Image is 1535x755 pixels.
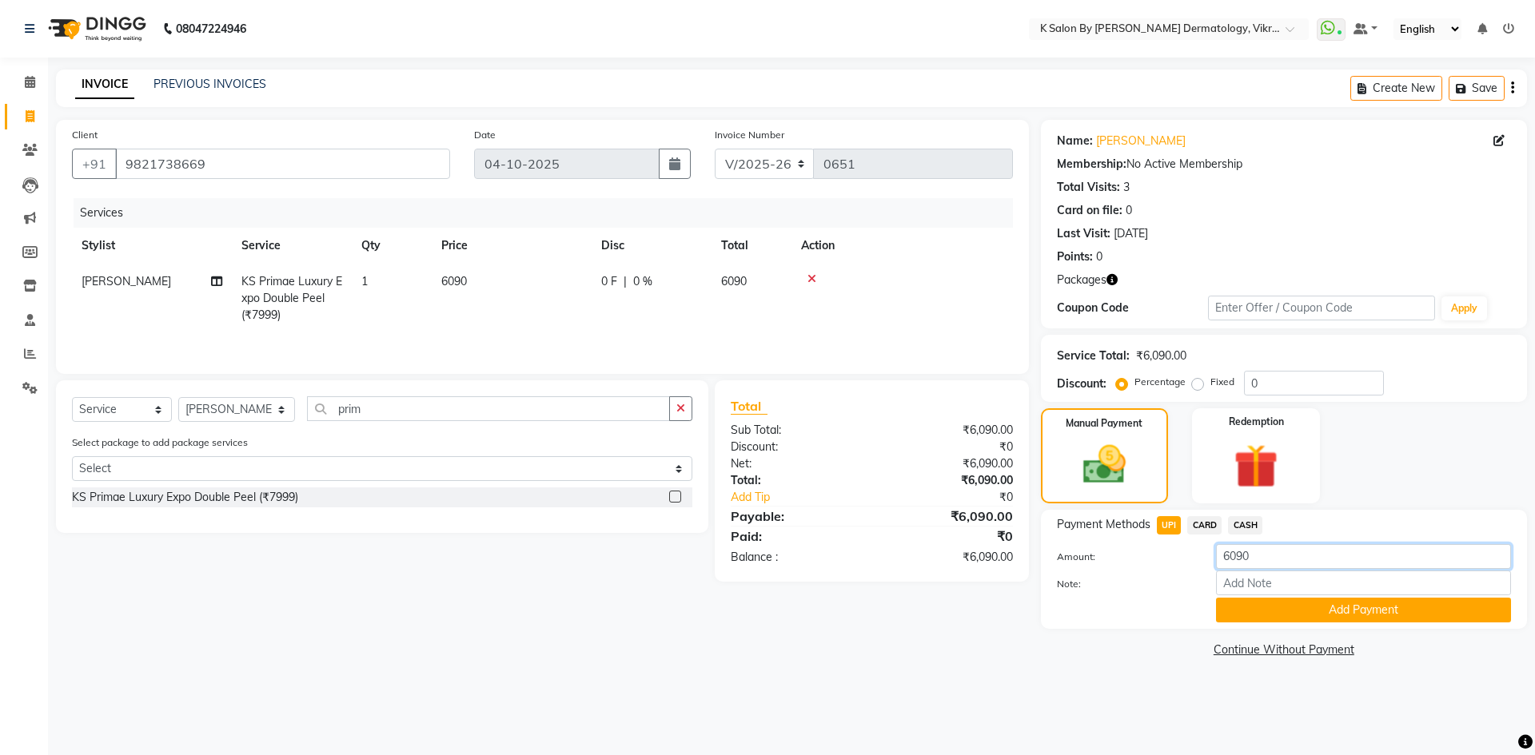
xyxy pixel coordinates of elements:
[719,472,871,489] div: Total:
[432,228,592,264] th: Price
[72,149,117,179] button: +91
[1057,300,1208,316] div: Coupon Code
[1057,348,1130,364] div: Service Total:
[1134,375,1186,389] label: Percentage
[1070,440,1139,489] img: _cash.svg
[1057,202,1122,219] div: Card on file:
[1057,248,1093,265] div: Points:
[871,549,1024,566] div: ₹6,090.00
[719,455,871,472] div: Net:
[1045,577,1204,591] label: Note:
[82,274,171,288] span: [PERSON_NAME]
[897,489,1024,506] div: ₹0
[361,274,368,288] span: 1
[1220,439,1292,494] img: _gift.svg
[1057,225,1110,242] div: Last Visit:
[731,398,767,415] span: Total
[719,439,871,455] div: Discount:
[72,489,298,506] div: KS Primae Luxury Expo Double Peel (₹7999)
[1045,550,1204,564] label: Amount:
[115,149,450,179] input: Search by Name/Mobile/Email/Code
[871,472,1024,489] div: ₹6,090.00
[72,228,232,264] th: Stylist
[474,128,496,142] label: Date
[41,6,150,51] img: logo
[601,273,617,290] span: 0 F
[72,435,248,450] label: Select package to add package services
[719,549,871,566] div: Balance :
[1057,156,1511,173] div: No Active Membership
[1057,516,1150,533] span: Payment Methods
[592,228,712,264] th: Disc
[719,422,871,439] div: Sub Total:
[871,455,1024,472] div: ₹6,090.00
[1096,248,1102,265] div: 0
[307,396,670,421] input: Search or Scan
[232,228,352,264] th: Service
[1216,544,1511,569] input: Amount
[791,228,1013,264] th: Action
[1187,516,1222,534] span: CARD
[719,489,897,506] a: Add Tip
[715,128,784,142] label: Invoice Number
[871,439,1024,455] div: ₹0
[75,70,134,99] a: INVOICE
[719,527,871,546] div: Paid:
[1057,133,1093,149] div: Name:
[1216,570,1511,595] input: Add Note
[1449,76,1505,101] button: Save
[624,273,627,290] span: |
[1210,375,1234,389] label: Fixed
[719,507,871,526] div: Payable:
[153,77,266,91] a: PREVIOUS INVOICES
[352,228,432,264] th: Qty
[721,274,747,288] span: 6090
[1441,296,1487,320] button: Apply
[1208,296,1435,320] input: Enter Offer / Coupon Code
[72,128,98,142] label: Client
[871,422,1024,439] div: ₹6,090.00
[1229,415,1284,429] label: Redemption
[74,198,1025,228] div: Services
[1044,642,1524,658] a: Continue Without Payment
[1350,76,1442,101] button: Create New
[633,273,652,290] span: 0 %
[1057,376,1106,392] div: Discount:
[1126,202,1132,219] div: 0
[871,507,1024,526] div: ₹6,090.00
[441,274,467,288] span: 6090
[1057,179,1120,196] div: Total Visits:
[241,274,342,322] span: KS Primae Luxury Expo Double Peel (₹7999)
[1157,516,1182,534] span: UPI
[1066,416,1142,431] label: Manual Payment
[1123,179,1130,196] div: 3
[1136,348,1186,364] div: ₹6,090.00
[1216,598,1511,622] button: Add Payment
[1057,272,1106,288] span: Packages
[1096,133,1186,149] a: [PERSON_NAME]
[712,228,791,264] th: Total
[1057,156,1126,173] div: Membership:
[871,527,1024,546] div: ₹0
[1228,516,1262,534] span: CASH
[1114,225,1148,242] div: [DATE]
[176,6,246,51] b: 08047224946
